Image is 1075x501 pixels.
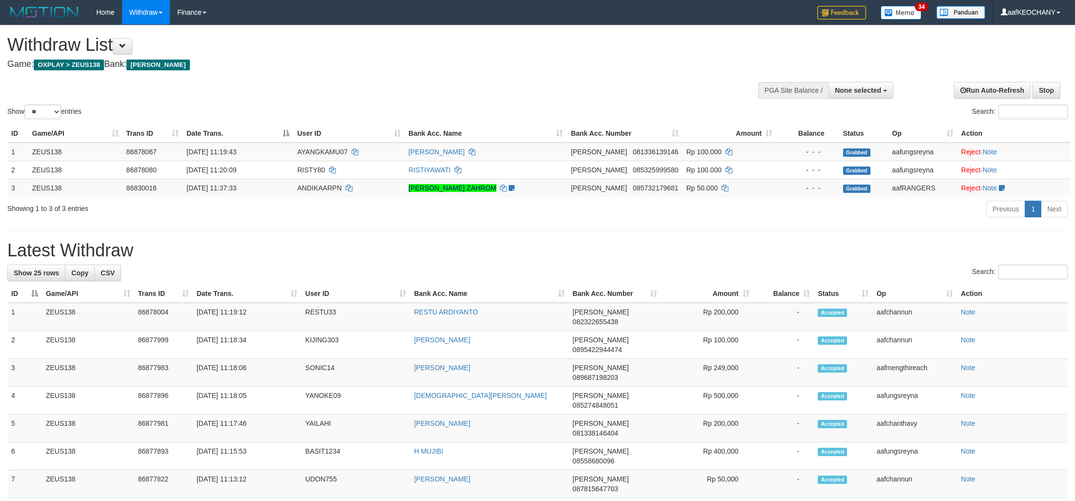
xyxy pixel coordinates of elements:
td: ZEUS138 [42,331,134,359]
span: AYANGKAMU07 [297,148,348,156]
a: [DEMOGRAPHIC_DATA][PERSON_NAME] [414,392,547,399]
td: [DATE] 11:18:06 [193,359,302,387]
span: Copy 08558680096 to clipboard [573,457,615,465]
td: KIJING303 [301,331,410,359]
h1: Withdraw List [7,35,707,55]
td: 86877981 [134,415,193,442]
th: Status [839,125,889,143]
span: Accepted [818,364,847,373]
span: Accepted [818,392,847,400]
a: Note [961,336,975,344]
h4: Game: Bank: [7,60,707,69]
img: Button%20Memo.svg [881,6,922,20]
td: aafungsreyna [888,143,957,161]
span: [PERSON_NAME] [126,60,189,70]
td: aafchannun [872,470,957,498]
span: [PERSON_NAME] [571,184,627,192]
th: Bank Acc. Number: activate to sort column ascending [567,125,682,143]
span: [PERSON_NAME] [573,336,629,344]
td: Rp 200,000 [661,415,753,442]
th: Balance [776,125,839,143]
td: aafungsreyna [888,161,957,179]
th: User ID: activate to sort column ascending [293,125,405,143]
select: Showentries [24,104,61,119]
td: BASIT1234 [301,442,410,470]
span: None selected [835,86,881,94]
a: [PERSON_NAME] [414,419,470,427]
span: [DATE] 11:20:09 [186,166,236,174]
span: Copy 089687198203 to clipboard [573,374,618,381]
span: Copy 081336139146 to clipboard [633,148,678,156]
td: ZEUS138 [42,387,134,415]
span: [PERSON_NAME] [571,148,627,156]
a: [PERSON_NAME] [414,475,470,483]
button: None selected [828,82,893,99]
a: Reject [961,148,981,156]
span: 86878067 [126,148,157,156]
td: - [753,470,814,498]
td: - [753,442,814,470]
td: 7 [7,470,42,498]
span: CSV [101,269,115,277]
div: PGA Site Balance / [758,82,828,99]
td: 1 [7,303,42,331]
label: Show entries [7,104,82,119]
img: Feedback.jpg [817,6,866,20]
span: [PERSON_NAME] [573,447,629,455]
td: 86878004 [134,303,193,331]
a: Next [1041,201,1068,217]
span: Accepted [818,309,847,317]
th: Amount: activate to sort column ascending [661,285,753,303]
td: ZEUS138 [42,442,134,470]
td: ZEUS138 [28,143,123,161]
td: Rp 500,000 [661,387,753,415]
th: Trans ID: activate to sort column ascending [123,125,183,143]
td: 5 [7,415,42,442]
span: Rp 100.000 [686,166,722,174]
span: Accepted [818,448,847,456]
a: CSV [94,265,121,281]
td: [DATE] 11:18:05 [193,387,302,415]
td: YANOKE09 [301,387,410,415]
a: Note [961,475,975,483]
a: Run Auto-Refresh [954,82,1031,99]
th: Op: activate to sort column ascending [888,125,957,143]
a: Note [961,364,975,372]
td: 86877999 [134,331,193,359]
span: Grabbed [843,148,870,157]
span: Copy 085732179681 to clipboard [633,184,678,192]
span: Copy 0895422944474 to clipboard [573,346,622,354]
td: RESTU33 [301,303,410,331]
th: Bank Acc. Number: activate to sort column ascending [569,285,661,303]
a: Note [982,184,997,192]
a: [PERSON_NAME] ZAHROM [409,184,496,192]
span: Grabbed [843,185,870,193]
th: User ID: activate to sort column ascending [301,285,410,303]
span: Rp 50.000 [686,184,718,192]
td: ZEUS138 [28,161,123,179]
img: MOTION_logo.png [7,5,82,20]
th: Op: activate to sort column ascending [872,285,957,303]
span: [PERSON_NAME] [571,166,627,174]
td: ZEUS138 [28,179,123,197]
th: Trans ID: activate to sort column ascending [134,285,193,303]
a: Note [982,148,997,156]
span: Accepted [818,476,847,484]
input: Search: [998,104,1068,119]
th: Bank Acc. Name: activate to sort column ascending [410,285,569,303]
a: RISTIYAWATI [409,166,451,174]
td: aafchannun [872,303,957,331]
td: 2 [7,161,28,179]
th: Balance: activate to sort column ascending [753,285,814,303]
th: Date Trans.: activate to sort column ascending [193,285,302,303]
div: - - - [780,165,835,175]
td: 3 [7,179,28,197]
div: - - - [780,183,835,193]
div: Showing 1 to 3 of 3 entries [7,200,441,213]
td: Rp 249,000 [661,359,753,387]
td: SONIC14 [301,359,410,387]
td: YAILAHI [301,415,410,442]
a: H MUJIBI [414,447,443,455]
td: Rp 50,000 [661,470,753,498]
span: [PERSON_NAME] [573,364,629,372]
